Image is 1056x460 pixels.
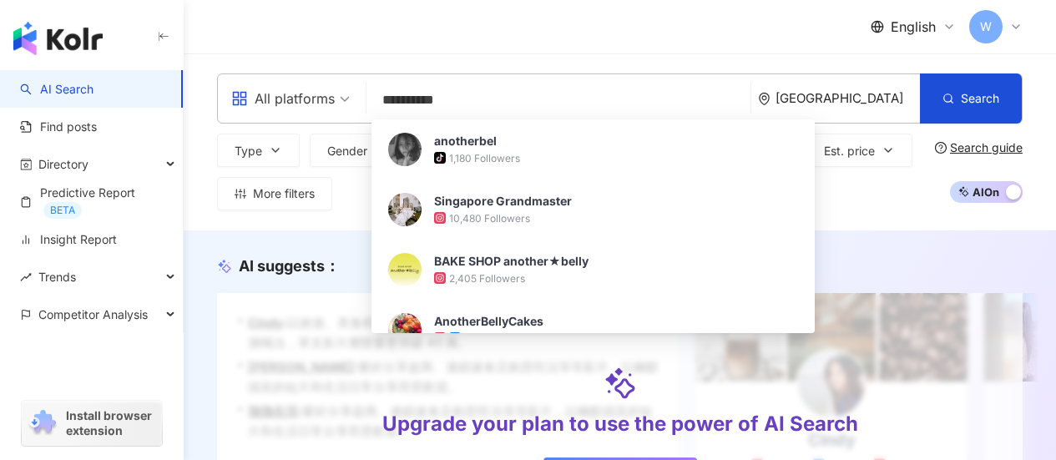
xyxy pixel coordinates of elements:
[239,255,340,276] div: AI suggests ：
[464,331,538,346] div: 7,533 Followers
[776,91,920,105] div: [GEOGRAPHIC_DATA]
[22,401,162,446] a: chrome extensionInstall browser extension
[891,18,936,36] span: English
[388,193,422,226] img: KOL Avatar
[758,93,771,105] span: environment
[20,185,169,219] a: Predictive ReportBETA
[388,253,422,286] img: KOL Avatar
[38,258,76,296] span: Trends
[20,119,97,135] a: Find posts
[235,144,262,158] span: Type
[20,231,117,248] a: Insight Report
[806,134,912,167] button: Est. price
[13,22,103,55] img: logo
[824,144,875,158] span: Est. price
[434,253,589,270] div: BAKE SHOP another★belly
[920,73,1022,124] button: Search
[327,144,367,158] span: Gender
[217,177,332,210] button: More filters
[434,313,543,330] div: AnotherBellyCakes
[66,408,157,438] span: Install browser extension
[449,211,530,225] div: 10,480 Followers
[310,134,405,167] button: Gender
[388,133,422,166] img: KOL Avatar
[434,133,497,149] div: anotherbel
[231,85,335,112] div: All platforms
[38,145,88,183] span: Directory
[382,410,858,438] div: Upgrade your plan to use the power of AI Search
[20,81,93,98] a: searchAI Search
[449,271,525,286] div: 2,405 Followers
[961,92,999,105] span: Search
[950,141,1023,154] div: Search guide
[980,18,992,36] span: W
[253,187,315,200] span: More filters
[217,134,300,167] button: Type
[20,271,32,283] span: rise
[27,410,58,437] img: chrome extension
[231,90,248,107] span: appstore
[388,313,422,346] img: KOL Avatar
[434,193,572,210] div: Singapore Grandmaster
[449,151,520,165] div: 1,180 Followers
[38,296,148,333] span: Competitor Analysis
[935,142,947,154] span: question-circle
